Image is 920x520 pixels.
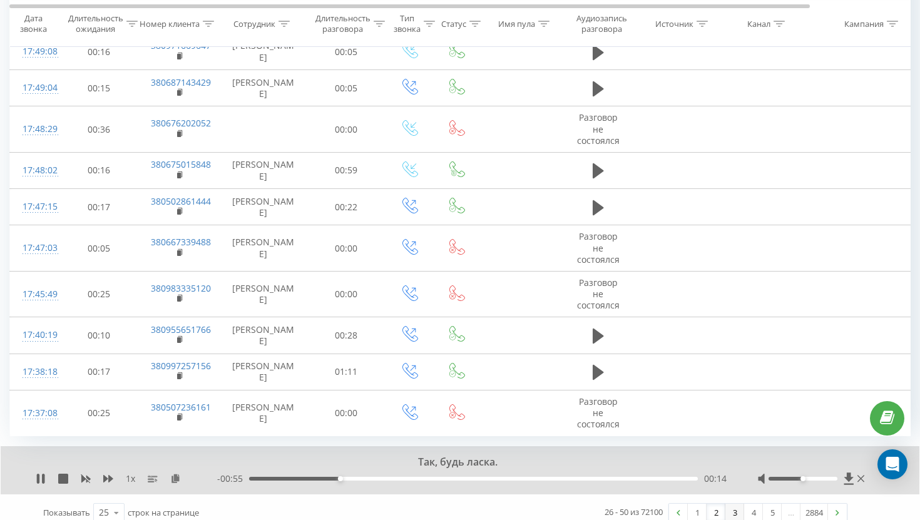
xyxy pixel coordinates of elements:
[23,401,48,426] div: 17:37:08
[307,152,386,188] td: 00:59
[217,472,249,485] span: - 00:55
[151,76,211,88] a: 380687143429
[220,70,307,106] td: [PERSON_NAME]
[307,271,386,317] td: 00:00
[220,390,307,436] td: [PERSON_NAME]
[571,13,632,34] div: Аудиозапись разговора
[151,117,211,129] a: 380676202052
[60,70,138,106] td: 00:15
[747,18,770,29] div: Канал
[498,18,535,29] div: Имя пула
[877,449,907,479] div: Open Intercom Messenger
[220,354,307,390] td: [PERSON_NAME]
[60,271,138,317] td: 00:25
[23,158,48,183] div: 17:48:02
[151,158,211,170] a: 380675015848
[60,317,138,354] td: 00:10
[577,111,620,146] span: Разговор не состоялся
[307,189,386,225] td: 00:22
[99,506,109,519] div: 25
[119,456,784,469] div: Так, будь ласка.
[577,277,620,311] span: Разговор не состоялся
[126,472,135,485] span: 1 x
[233,18,275,29] div: Сотрудник
[60,152,138,188] td: 00:16
[307,225,386,272] td: 00:00
[60,225,138,272] td: 00:05
[394,13,421,34] div: Тип звонка
[800,476,805,481] div: Accessibility label
[60,390,138,436] td: 00:25
[60,106,138,153] td: 00:36
[220,152,307,188] td: [PERSON_NAME]
[23,360,48,384] div: 17:38:18
[307,317,386,354] td: 00:28
[43,507,90,518] span: Показывать
[60,34,138,70] td: 00:16
[220,271,307,317] td: [PERSON_NAME]
[10,13,56,34] div: Дата звонка
[151,195,211,207] a: 380502861444
[220,225,307,272] td: [PERSON_NAME]
[307,34,386,70] td: 00:05
[315,13,371,34] div: Длительность разговора
[23,39,48,64] div: 17:49:08
[151,324,211,335] a: 380955651766
[23,236,48,260] div: 17:47:03
[655,18,693,29] div: Источник
[60,354,138,390] td: 00:17
[338,476,343,481] div: Accessibility label
[307,70,386,106] td: 00:05
[151,282,211,294] a: 380983335120
[23,195,48,219] div: 17:47:15
[151,401,211,413] a: 380507236161
[307,354,386,390] td: 01:11
[151,236,211,248] a: 380667339488
[151,360,211,372] a: 380997257156
[23,76,48,100] div: 17:49:04
[23,282,48,307] div: 17:45:49
[220,34,307,70] td: [PERSON_NAME]
[307,390,386,436] td: 00:00
[60,189,138,225] td: 00:17
[68,13,123,34] div: Длительность ожидания
[220,317,307,354] td: [PERSON_NAME]
[23,323,48,347] div: 17:40:19
[577,395,620,430] span: Разговор не состоялся
[140,18,200,29] div: Номер клиента
[23,117,48,141] div: 17:48:29
[220,189,307,225] td: [PERSON_NAME]
[577,230,620,265] span: Разговор не состоялся
[844,18,884,29] div: Кампания
[128,507,199,518] span: строк на странице
[307,106,386,153] td: 00:00
[605,506,663,518] div: 26 - 50 из 72100
[704,472,727,485] span: 00:14
[441,18,466,29] div: Статус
